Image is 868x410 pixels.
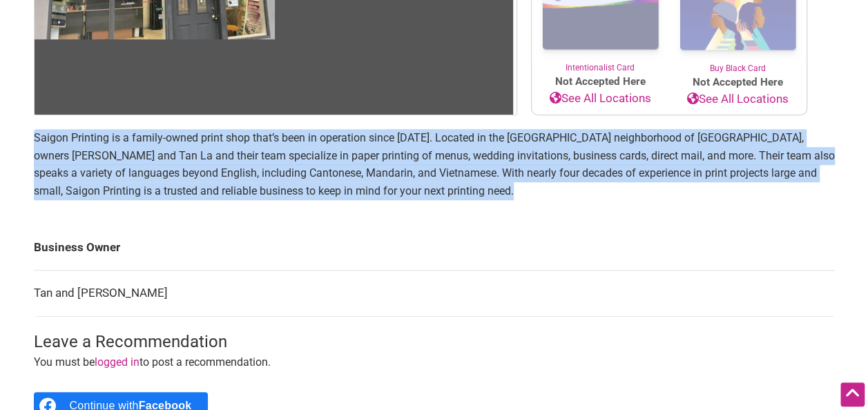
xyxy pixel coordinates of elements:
[532,74,669,90] span: Not Accepted Here
[34,225,835,271] td: Business Owner
[532,90,669,108] a: See All Locations
[34,353,835,371] p: You must be to post a recommendation.
[34,129,835,199] p: Saigon Printing is a family-owned print shop that’s been in operation since [DATE]. Located in th...
[34,331,835,354] h3: Leave a Recommendation
[840,382,865,407] div: Scroll Back to Top
[95,355,139,369] a: logged in
[669,90,807,108] a: See All Locations
[34,271,835,317] td: Tan and [PERSON_NAME]
[669,75,807,90] span: Not Accepted Here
